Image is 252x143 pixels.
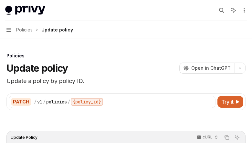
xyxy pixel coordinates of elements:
[221,98,234,106] span: Try it
[11,135,37,140] span: Update Policy
[191,65,231,71] span: Open in ChatGPT
[240,6,247,15] button: More actions
[6,62,68,74] h1: Update policy
[193,132,221,143] button: cURL
[11,98,31,106] div: PATCH
[203,135,213,140] p: cURL
[34,99,37,105] div: /
[41,26,73,34] div: Update policy
[179,63,235,74] button: Open in ChatGPT
[6,53,246,59] div: Policies
[16,26,33,34] span: Policies
[37,99,42,105] div: v1
[223,133,231,142] button: Copy the contents from the code block
[6,77,246,86] p: Update a policy by policy ID.
[217,96,243,108] button: Try it
[43,99,46,105] div: /
[71,98,103,106] div: {policy_id}
[68,99,70,105] div: /
[5,6,45,15] img: light logo
[46,99,67,105] div: policies
[233,133,241,142] button: Ask AI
